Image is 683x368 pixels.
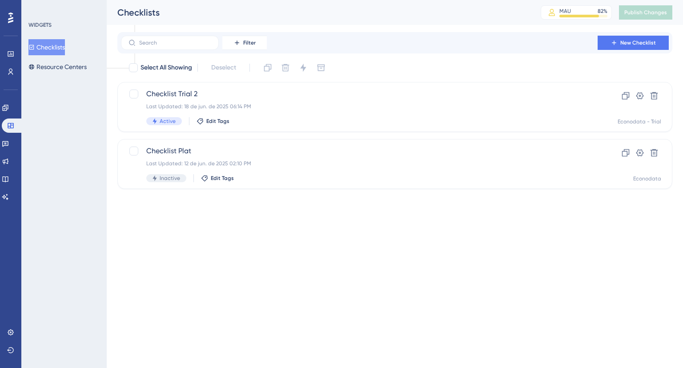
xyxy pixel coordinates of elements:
span: Checklist Trial 2 [146,89,572,99]
span: Active [160,118,176,125]
div: Econodata - Trial [618,118,661,125]
button: Edit Tags [197,118,229,125]
div: Last Updated: 12 de jun. de 2025 02:10 PM [146,160,572,167]
span: Select All Showing [141,62,192,73]
span: Edit Tags [206,118,229,125]
div: Econodata [633,175,661,182]
span: Edit Tags [211,175,234,182]
div: Checklists [117,6,518,19]
div: 82 % [598,8,607,15]
button: Filter [222,36,267,50]
button: Deselect [203,60,244,76]
div: Last Updated: 18 de jun. de 2025 06:14 PM [146,103,572,110]
span: Inactive [160,175,180,182]
div: MAU [559,8,571,15]
span: New Checklist [620,39,656,46]
span: Publish Changes [624,9,667,16]
span: Checklist Plat [146,146,572,156]
button: Checklists [28,39,65,55]
button: Resource Centers [28,59,87,75]
button: Edit Tags [201,175,234,182]
span: Filter [243,39,256,46]
div: WIDGETS [28,21,52,29]
span: Deselect [211,62,236,73]
button: Publish Changes [619,5,672,20]
button: New Checklist [598,36,669,50]
input: Search [139,40,211,46]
